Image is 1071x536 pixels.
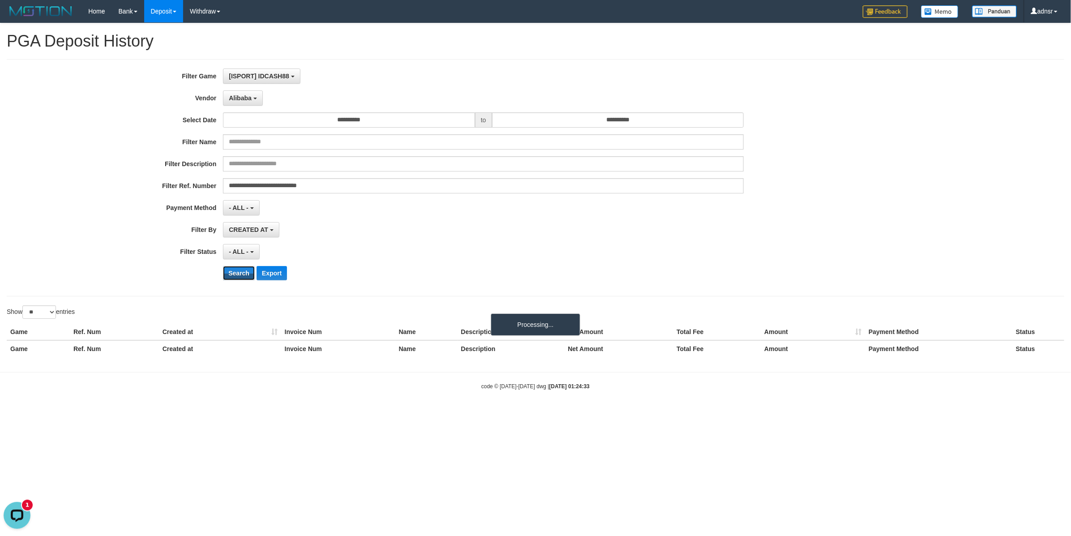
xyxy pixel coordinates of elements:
[159,324,281,340] th: Created at
[761,324,865,340] th: Amount
[223,266,255,280] button: Search
[7,305,75,319] label: Show entries
[7,4,75,18] img: MOTION_logo.png
[865,324,1012,340] th: Payment Method
[223,200,259,215] button: - ALL -
[223,90,262,106] button: Alibaba
[564,324,673,340] th: Net Amount
[22,1,33,12] div: New messages notification
[229,204,248,211] span: - ALL -
[458,340,565,357] th: Description
[223,69,300,84] button: [ISPORT] IDCASH88
[159,340,281,357] th: Created at
[70,324,159,340] th: Ref. Num
[70,340,159,357] th: Ref. Num
[229,226,268,233] span: CREATED AT
[7,32,1064,50] h1: PGA Deposit History
[865,340,1012,357] th: Payment Method
[1012,340,1064,357] th: Status
[7,340,70,357] th: Game
[229,73,289,80] span: [ISPORT] IDCASH88
[481,383,590,390] small: code © [DATE]-[DATE] dwg |
[395,340,458,357] th: Name
[458,324,565,340] th: Description
[4,4,30,30] button: Open LiveChat chat widget
[564,340,673,357] th: Net Amount
[281,340,395,357] th: Invoice Num
[863,5,908,18] img: Feedback.jpg
[491,313,580,336] div: Processing...
[673,324,761,340] th: Total Fee
[229,248,248,255] span: - ALL -
[395,324,458,340] th: Name
[257,266,287,280] button: Export
[972,5,1017,17] img: panduan.png
[22,305,56,319] select: Showentries
[549,383,590,390] strong: [DATE] 01:24:33
[223,222,279,237] button: CREATED AT
[7,324,70,340] th: Game
[223,244,259,259] button: - ALL -
[761,340,865,357] th: Amount
[673,340,761,357] th: Total Fee
[1012,324,1064,340] th: Status
[229,94,252,102] span: Alibaba
[475,112,492,128] span: to
[281,324,395,340] th: Invoice Num
[921,5,959,18] img: Button%20Memo.svg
